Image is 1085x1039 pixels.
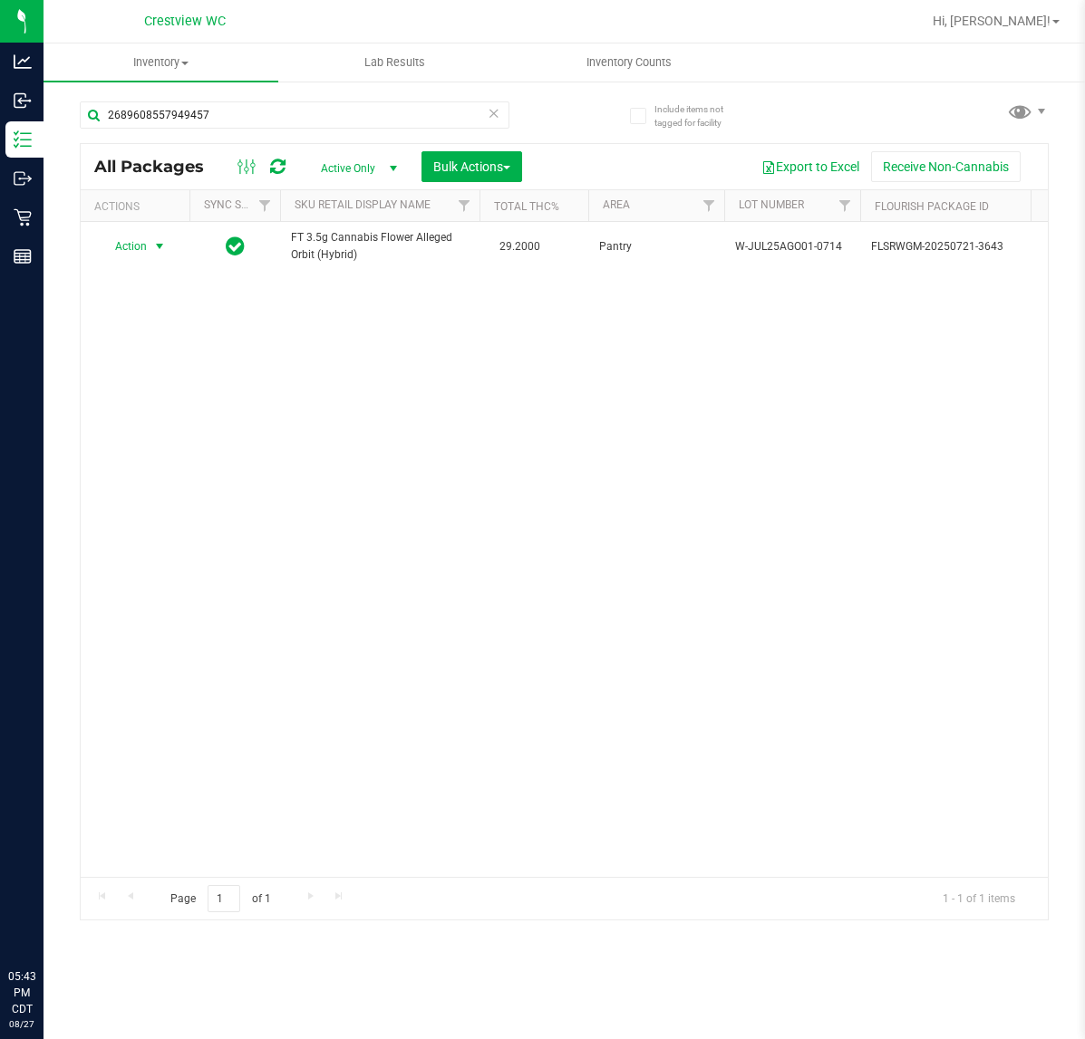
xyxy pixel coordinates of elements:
[14,130,32,149] inline-svg: Inventory
[226,234,245,259] span: In Sync
[18,894,73,948] iframe: Resource center
[80,101,509,129] input: Search Package ID, Item Name, SKU, Lot or Part Number...
[94,157,222,177] span: All Packages
[421,151,522,182] button: Bulk Actions
[562,54,696,71] span: Inventory Counts
[450,190,480,221] a: Filter
[144,14,226,29] span: Crestview WC
[739,198,804,211] a: Lot Number
[155,885,286,913] span: Page of 1
[512,43,747,82] a: Inventory Counts
[340,54,450,71] span: Lab Results
[494,200,559,213] a: Total THC%
[871,238,1049,255] span: FLSRWGM-20250721-3643
[250,190,280,221] a: Filter
[928,885,1030,912] span: 1 - 1 of 1 items
[14,53,32,71] inline-svg: Analytics
[488,101,500,125] span: Clear
[295,198,431,211] a: SKU Retail Display Name
[871,151,1021,182] button: Receive Non-Cannabis
[94,200,182,213] div: Actions
[149,234,171,259] span: select
[750,151,871,182] button: Export to Excel
[44,54,278,71] span: Inventory
[14,208,32,226] inline-svg: Retail
[694,190,724,221] a: Filter
[490,234,549,260] span: 29.2000
[44,43,278,82] a: Inventory
[278,43,513,82] a: Lab Results
[654,102,745,130] span: Include items not tagged for facility
[291,229,469,264] span: FT 3.5g Cannabis Flower Alleged Orbit (Hybrid)
[603,198,630,211] a: Area
[8,968,35,1017] p: 05:43 PM CDT
[830,190,860,221] a: Filter
[599,238,713,255] span: Pantry
[735,238,849,255] span: W-JUL25AGO01-0714
[99,234,148,259] span: Action
[8,1017,35,1031] p: 08/27
[14,247,32,265] inline-svg: Reports
[933,14,1051,28] span: Hi, [PERSON_NAME]!
[14,169,32,188] inline-svg: Outbound
[204,198,274,211] a: Sync Status
[208,885,240,913] input: 1
[433,159,510,174] span: Bulk Actions
[14,91,32,110] inline-svg: Inbound
[875,200,989,213] a: Flourish Package ID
